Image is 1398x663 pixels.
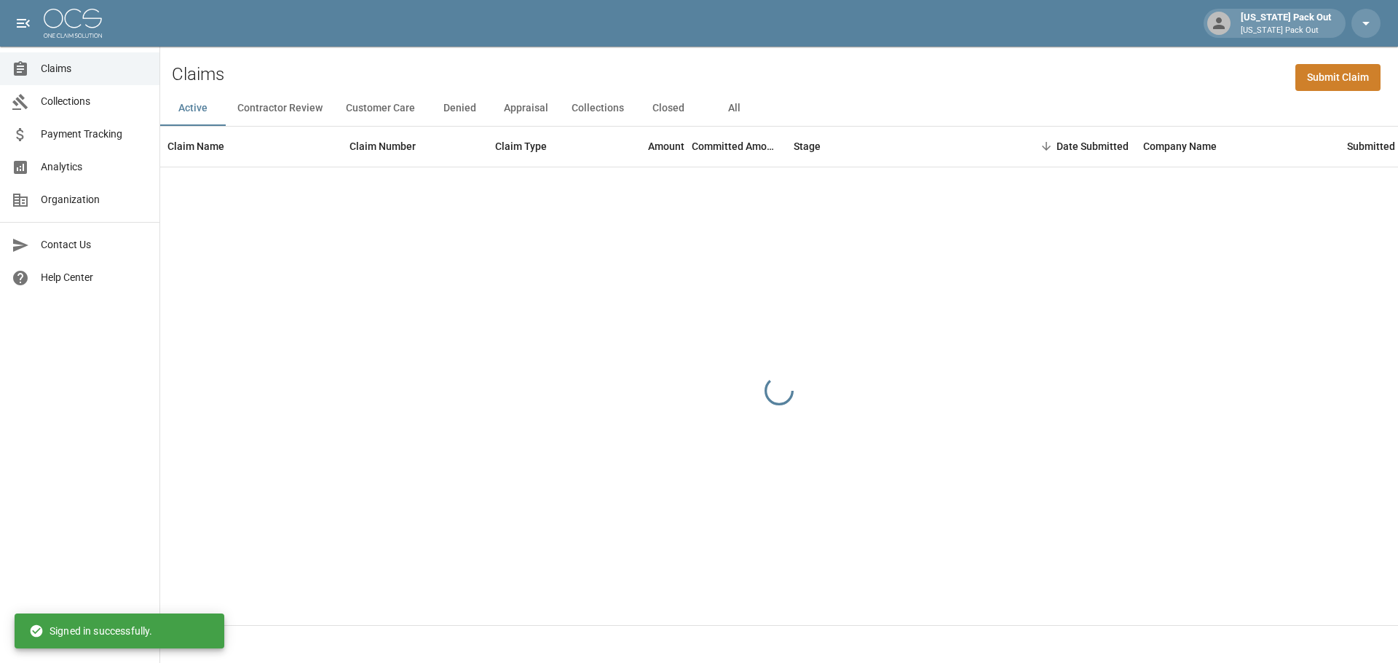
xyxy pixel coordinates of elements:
[41,192,148,207] span: Organization
[342,126,488,167] div: Claim Number
[648,126,684,167] div: Amount
[636,91,701,126] button: Closed
[488,126,597,167] div: Claim Type
[692,126,779,167] div: Committed Amount
[1005,126,1136,167] div: Date Submitted
[226,91,334,126] button: Contractor Review
[560,91,636,126] button: Collections
[1143,126,1217,167] div: Company Name
[1235,10,1337,36] div: [US_STATE] Pack Out
[41,61,148,76] span: Claims
[794,126,821,167] div: Stage
[1241,25,1331,37] p: [US_STATE] Pack Out
[492,91,560,126] button: Appraisal
[44,9,102,38] img: ocs-logo-white-transparent.png
[495,126,547,167] div: Claim Type
[41,237,148,253] span: Contact Us
[41,159,148,175] span: Analytics
[334,91,427,126] button: Customer Care
[41,270,148,285] span: Help Center
[41,94,148,109] span: Collections
[29,618,152,644] div: Signed in successfully.
[160,91,226,126] button: Active
[427,91,492,126] button: Denied
[1136,126,1340,167] div: Company Name
[1036,136,1057,156] button: Sort
[41,127,148,142] span: Payment Tracking
[1295,64,1381,91] a: Submit Claim
[349,126,416,167] div: Claim Number
[1057,126,1129,167] div: Date Submitted
[786,126,1005,167] div: Stage
[701,91,767,126] button: All
[172,64,224,85] h2: Claims
[160,91,1398,126] div: dynamic tabs
[597,126,692,167] div: Amount
[167,126,224,167] div: Claim Name
[160,126,342,167] div: Claim Name
[9,9,38,38] button: open drawer
[692,126,786,167] div: Committed Amount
